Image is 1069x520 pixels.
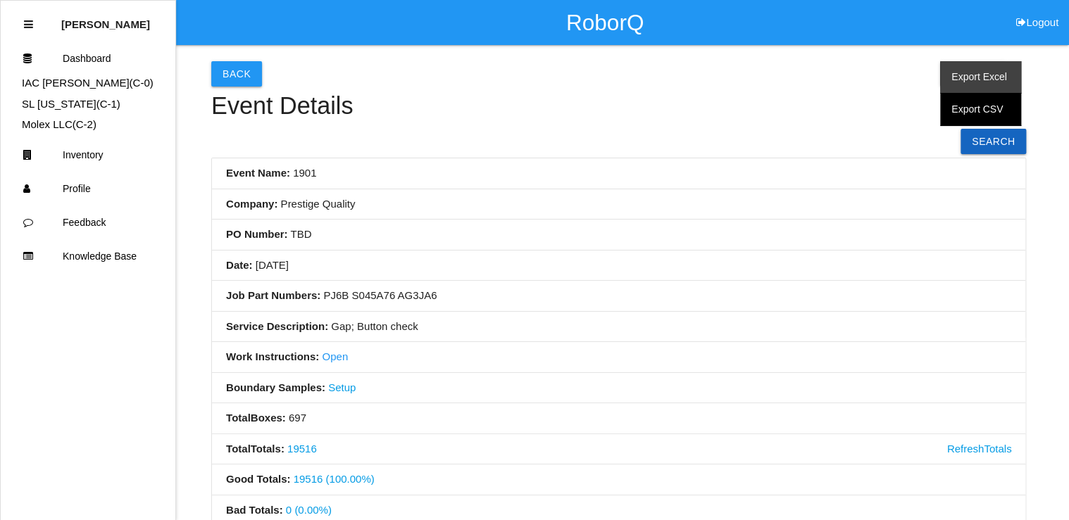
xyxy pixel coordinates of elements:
h4: Event Details [211,93,1026,120]
b: Total Totals : [226,443,285,455]
a: 0 (0.00%) [286,504,332,516]
a: SL [US_STATE](C-1) [22,98,120,110]
a: Molex LLC(C-2) [22,118,96,130]
b: Job Part Numbers: [226,289,320,301]
button: Back [211,61,262,87]
div: SL Tennessee's Dashboard [1,96,175,113]
a: 19516 [287,443,317,455]
a: Inventory [1,138,175,172]
li: PJ6B S045A76 AG3JA6 [212,281,1025,312]
a: Search [961,129,1026,154]
b: Good Totals : [226,473,290,485]
b: Bad Totals : [226,504,283,516]
a: Export CSV [940,94,1021,126]
div: Close [24,8,33,42]
a: Setup [328,381,356,393]
a: IAC [PERSON_NAME](C-0) [22,77,154,89]
li: [DATE] [212,251,1025,281]
li: 697 [212,403,1025,434]
a: Profile [1,172,175,205]
a: Open [322,350,348,362]
a: 19516 (100.00%) [294,473,375,485]
b: Date: [226,259,253,271]
a: Knowledge Base [1,239,175,273]
a: Dashboard [1,42,175,75]
b: Company: [226,198,277,210]
li: Gap; Button check [212,312,1025,343]
a: Feedback [1,205,175,239]
b: Boundary Samples: [226,381,325,393]
p: Thomas Sontag [61,8,150,30]
li: 1901 [212,158,1025,189]
a: Refresh Totals [947,441,1012,457]
li: TBD [212,220,1025,251]
b: PO Number: [226,228,288,240]
b: Total Boxes : [226,412,286,424]
b: Event Name: [226,167,290,179]
a: Export Excel [940,61,1021,94]
b: Service Description: [226,320,328,332]
div: Molex LLC's Dashboard [1,117,175,133]
b: Work Instructions: [226,350,319,362]
li: Prestige Quality [212,189,1025,220]
div: IAC Alma's Dashboard [1,75,175,91]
